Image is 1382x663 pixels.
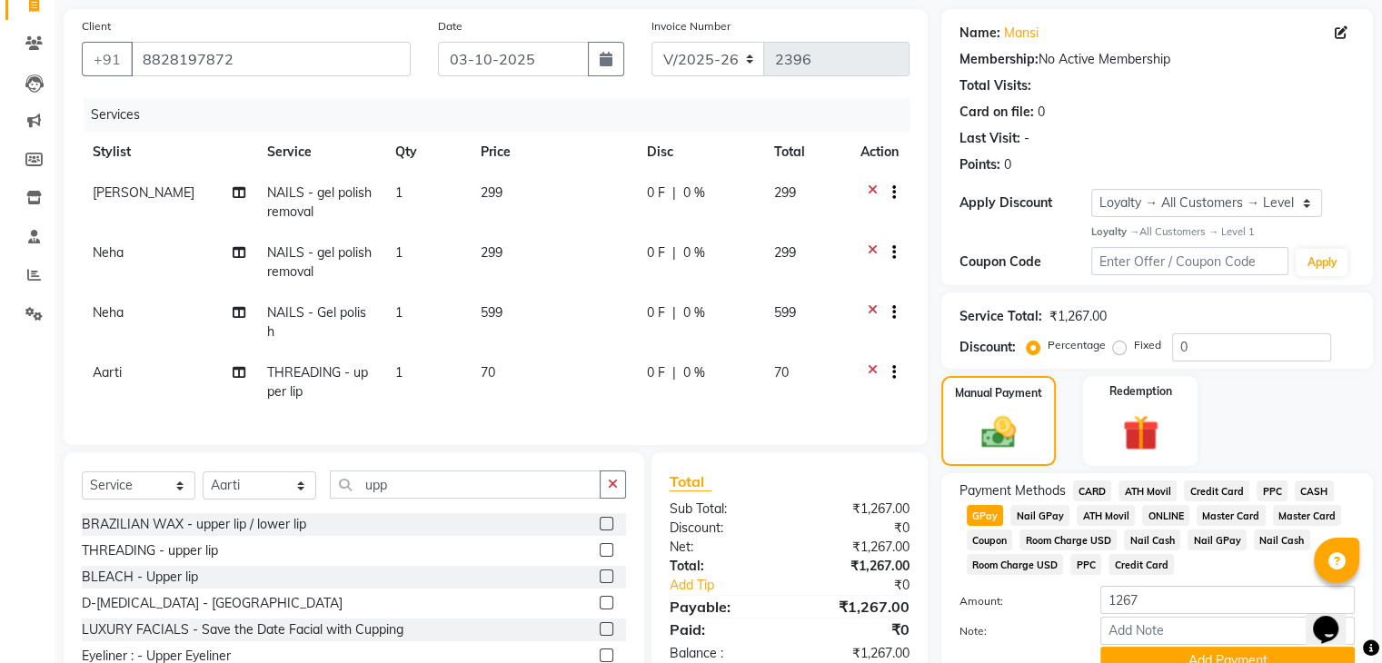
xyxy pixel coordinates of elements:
[672,243,676,262] span: |
[93,184,194,201] span: [PERSON_NAME]
[1070,554,1101,575] span: PPC
[959,76,1031,95] div: Total Visits:
[1100,586,1355,614] input: Amount
[811,576,922,595] div: ₹0
[1134,337,1161,353] label: Fixed
[1254,529,1310,550] span: Nail Cash
[470,132,636,173] th: Price
[82,541,218,560] div: THREADING - upper lip
[959,24,1000,43] div: Name:
[790,596,923,618] div: ₹1,267.00
[959,338,1016,357] div: Discount:
[959,193,1091,213] div: Apply Discount
[774,184,796,201] span: 299
[636,132,763,173] th: Disc
[1142,505,1189,526] span: ONLINE
[656,519,790,538] div: Discount:
[959,307,1042,326] div: Service Total:
[1295,480,1334,501] span: CASH
[1004,155,1011,174] div: 0
[651,18,731,35] label: Invoice Number
[763,132,850,173] th: Total
[1073,480,1112,501] span: CARD
[970,412,1027,452] img: _cash.svg
[774,244,796,261] span: 299
[959,155,1000,174] div: Points:
[84,98,923,132] div: Services
[850,132,910,173] th: Action
[267,184,372,220] span: NAILS - gel polish removal
[82,568,198,587] div: BLEACH - Upper lip
[1273,505,1342,526] span: Master Card
[1124,529,1180,550] span: Nail Cash
[267,304,366,340] span: NAILS - Gel polish
[946,593,1087,609] label: Amount:
[1091,224,1355,240] div: All Customers → Level 1
[955,385,1042,401] label: Manual Payment
[672,303,676,322] span: |
[647,363,665,382] span: 0 F
[1188,529,1247,550] span: Nail GPay
[1184,480,1249,501] span: Credit Card
[82,620,403,639] div: LUXURY FACIALS - Save the Date Facial with Cupping
[1109,383,1172,400] label: Redemption
[790,557,923,576] div: ₹1,267.00
[959,252,1091,272] div: Coupon Code
[395,184,403,201] span: 1
[790,618,923,640] div: ₹0
[481,184,502,201] span: 299
[1119,480,1177,501] span: ATH Movil
[1024,129,1029,148] div: -
[82,18,111,35] label: Client
[481,304,502,321] span: 599
[131,42,411,76] input: Search by Name/Mobile/Email/Code
[959,50,1355,69] div: No Active Membership
[1038,103,1045,122] div: 0
[672,363,676,382] span: |
[1004,24,1039,43] a: Mansi
[93,364,122,381] span: Aarti
[267,244,372,280] span: NAILS - gel polish removal
[774,364,789,381] span: 70
[790,500,923,519] div: ₹1,267.00
[1010,505,1069,526] span: Nail GPay
[656,538,790,557] div: Net:
[82,594,343,613] div: D-[MEDICAL_DATA] - [GEOGRAPHIC_DATA]
[683,303,705,322] span: 0 %
[647,303,665,322] span: 0 F
[330,470,601,499] input: Search or Scan
[395,364,403,381] span: 1
[1111,411,1170,456] img: _gift.svg
[82,515,306,534] div: BRAZILIAN WAX - upper lip / lower lip
[683,183,705,203] span: 0 %
[774,304,796,321] span: 599
[656,500,790,519] div: Sub Total:
[1077,505,1135,526] span: ATH Movil
[790,538,923,557] div: ₹1,267.00
[967,554,1064,575] span: Room Charge USD
[683,243,705,262] span: 0 %
[93,304,124,321] span: Neha
[267,364,368,400] span: THREADING - upper lip
[959,50,1039,69] div: Membership:
[1100,617,1355,645] input: Add Note
[790,519,923,538] div: ₹0
[959,481,1066,500] span: Payment Methods
[967,529,1013,550] span: Coupon
[384,132,470,173] th: Qty
[656,557,790,576] div: Total:
[647,243,665,262] span: 0 F
[1019,529,1117,550] span: Room Charge USD
[1049,307,1107,326] div: ₹1,267.00
[959,129,1020,148] div: Last Visit:
[82,42,133,76] button: +91
[256,132,384,173] th: Service
[1306,590,1364,645] iframe: chat widget
[656,644,790,663] div: Balance :
[670,472,711,491] span: Total
[1091,247,1289,275] input: Enter Offer / Coupon Code
[647,183,665,203] span: 0 F
[959,103,1034,122] div: Card on file:
[93,244,124,261] span: Neha
[395,244,403,261] span: 1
